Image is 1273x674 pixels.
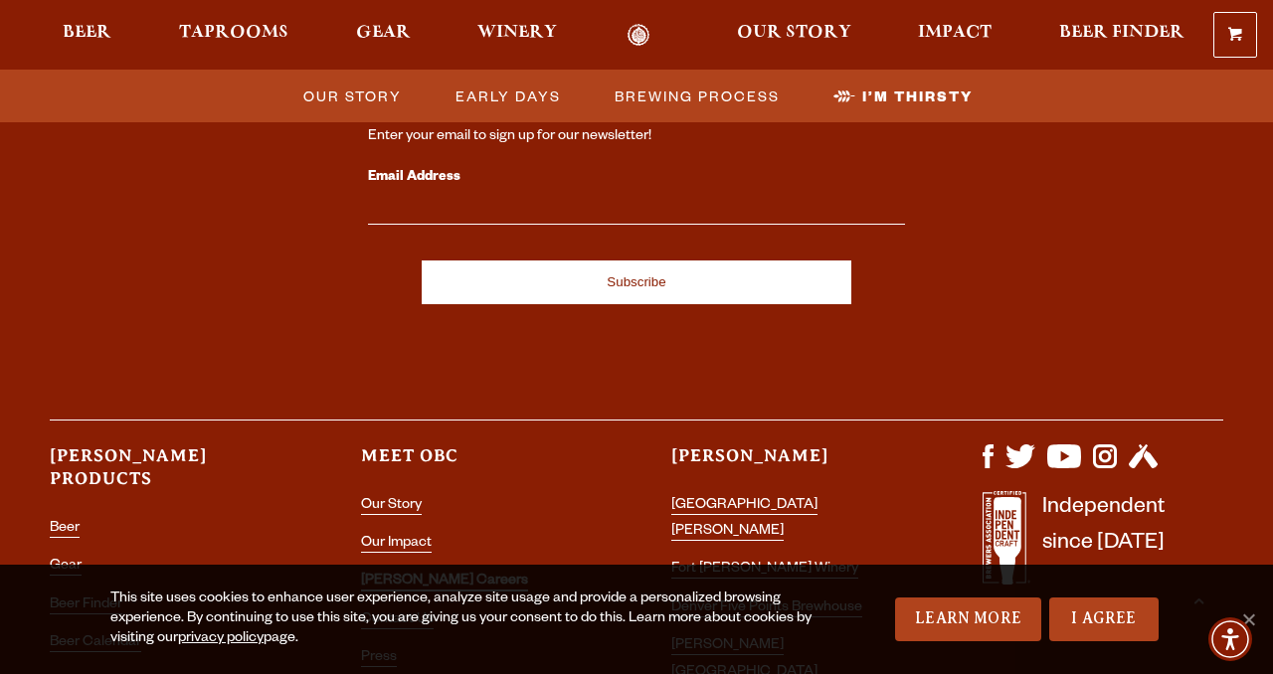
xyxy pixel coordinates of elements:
label: Email Address [368,165,905,191]
a: Fort [PERSON_NAME] Winery [671,562,858,579]
div: Enter your email to sign up for our newsletter! [368,127,905,147]
span: Winery [477,25,557,41]
a: Our Impact [361,536,432,553]
span: Taprooms [179,25,288,41]
a: Winery [464,24,570,47]
span: Brewing Process [615,82,780,110]
a: Beer Finder [1046,24,1197,47]
a: Visit us on Instagram [1093,458,1117,474]
a: Our Story [291,82,412,110]
span: Beer [63,25,111,41]
a: I’m Thirsty [821,82,983,110]
a: Odell Home [601,24,675,47]
a: Brewing Process [603,82,790,110]
a: Visit us on YouTube [1047,458,1081,474]
a: Beer [50,521,80,538]
a: I Agree [1049,597,1159,641]
span: Gear [356,25,411,41]
h3: [PERSON_NAME] [671,444,912,485]
h3: [PERSON_NAME] Products [50,444,290,508]
a: Gear [343,24,424,47]
a: privacy policy [178,631,264,647]
span: Beer Finder [1059,25,1184,41]
a: Impact [905,24,1004,47]
a: Learn More [895,597,1041,641]
a: Beer [50,24,124,47]
a: Taprooms [166,24,301,47]
a: Visit us on Facebook [983,458,994,474]
input: Subscribe [422,260,851,304]
a: Our Story [724,24,864,47]
a: [GEOGRAPHIC_DATA][PERSON_NAME] [671,498,818,541]
a: Visit us on X (formerly Twitter) [1005,458,1035,474]
span: I’m Thirsty [862,82,973,110]
a: Visit us on Untappd [1129,458,1158,474]
span: Our Story [303,82,402,110]
span: Early Days [455,82,561,110]
span: Our Story [737,25,851,41]
div: Accessibility Menu [1208,617,1252,661]
a: Our Story [361,498,422,515]
a: Early Days [444,82,571,110]
span: Impact [918,25,992,41]
p: Independent since [DATE] [1042,491,1165,595]
h3: Meet OBC [361,444,602,485]
a: Gear [50,559,82,576]
div: This site uses cookies to enhance user experience, analyze site usage and provide a personalized ... [110,590,815,649]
